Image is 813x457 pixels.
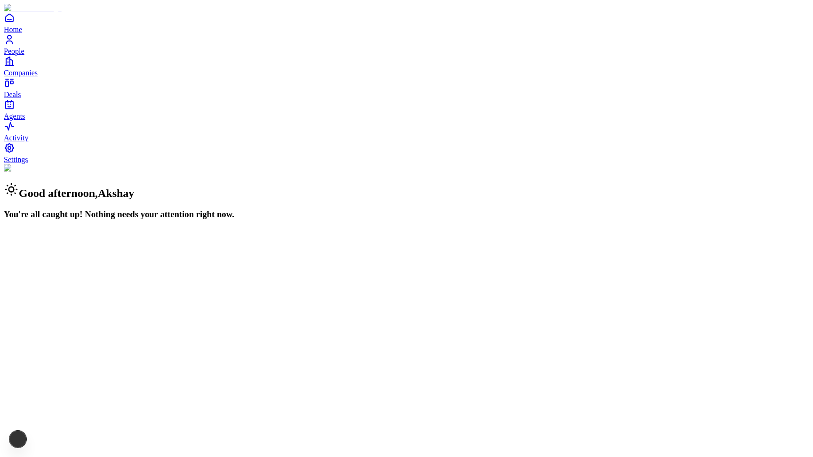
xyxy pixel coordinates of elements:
a: People [4,34,809,55]
a: Home [4,12,809,33]
a: Settings [4,142,809,163]
a: Companies [4,56,809,77]
a: Agents [4,99,809,120]
span: Home [4,25,22,33]
span: People [4,47,24,55]
img: Item Brain Logo [4,4,62,12]
span: Settings [4,155,28,163]
h2: Good afternoon , Akshay [4,182,809,200]
img: Background [4,164,48,172]
span: Activity [4,134,28,142]
h3: You're all caught up! Nothing needs your attention right now. [4,209,809,220]
a: Activity [4,121,809,142]
span: Deals [4,90,21,98]
span: Agents [4,112,25,120]
a: Deals [4,77,809,98]
span: Companies [4,69,38,77]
